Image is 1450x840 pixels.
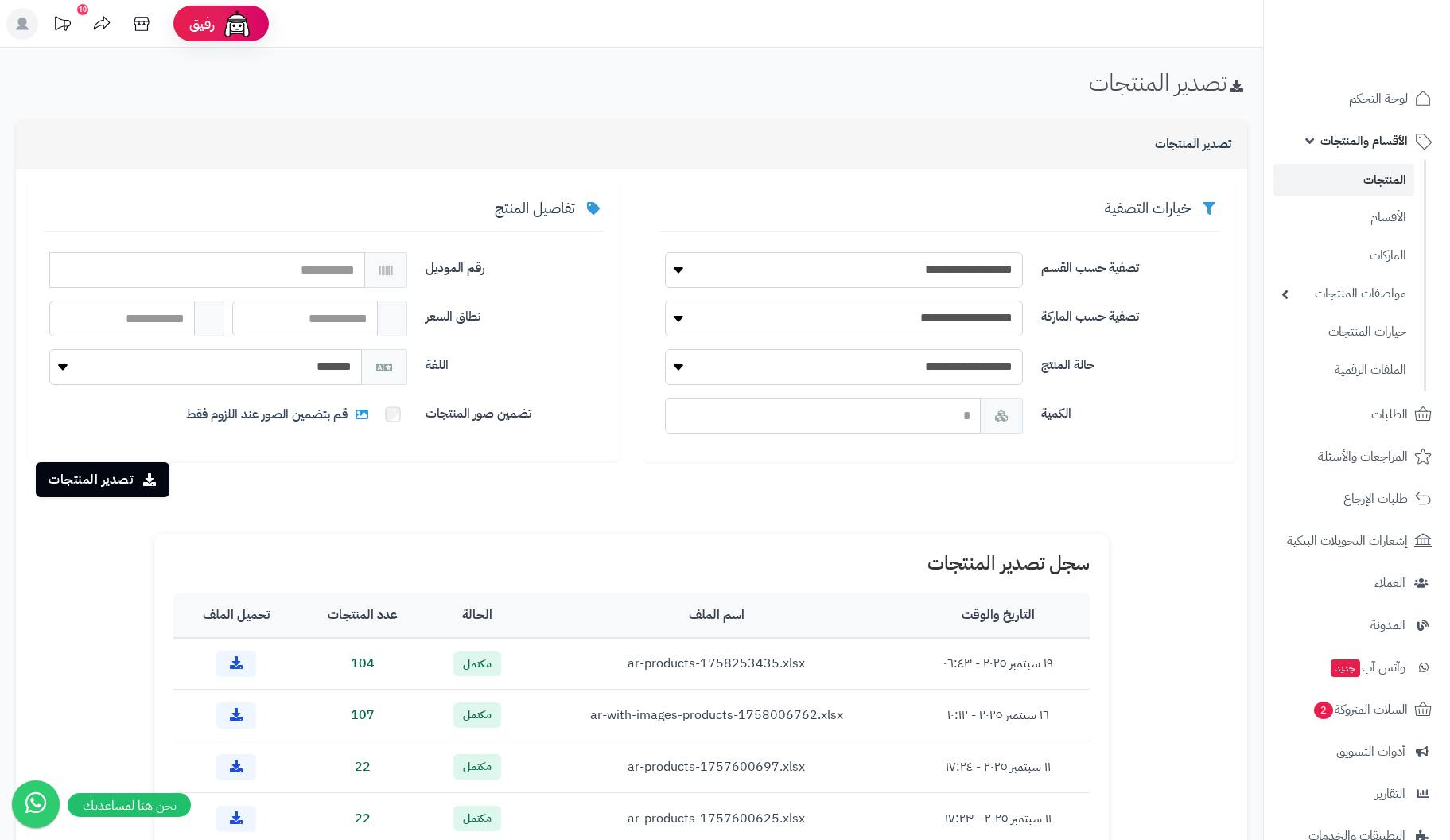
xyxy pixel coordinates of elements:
a: إشعارات التحويلات البنكية [1273,522,1440,560]
span: رفيق [189,14,215,33]
td: 22 [298,741,427,793]
span: 2 [1314,702,1333,719]
button: تصدير المنتجات [36,462,169,497]
a: الأقسام [1273,200,1414,235]
td: ar-products-1757600697.xlsx [527,741,907,793]
label: تصفية حسب القسم [1035,252,1226,278]
span: طلبات الإرجاع [1343,488,1408,510]
span: التقارير [1375,783,1405,805]
td: ١١ سبتمبر ٢٠٢٥ - ١٧:٢٤ [907,741,1090,793]
label: رقم الموديل [419,252,610,278]
label: حالة المنتج [1035,349,1226,375]
a: المدونة [1273,606,1440,644]
label: تضمين صور المنتجات [419,398,610,423]
div: 10 [77,4,88,15]
a: الملفات الرقمية [1273,353,1414,387]
label: نطاق السعر [419,301,610,326]
span: قم بتضمين الصور عند اللزوم فقط [186,406,372,424]
span: الطلبات [1371,403,1408,426]
span: السلات المتروكة [1312,698,1408,721]
span: مكتمل [453,702,501,728]
a: المنتجات [1273,164,1414,196]
td: 107 [298,690,427,741]
th: الحالة [428,593,527,638]
th: التاريخ والوقت [907,593,1090,638]
a: التقارير [1273,775,1440,813]
span: لوحة التحكم [1349,87,1408,110]
span: خيارات التصفية [1105,197,1191,219]
span: العملاء [1374,572,1405,594]
a: السلات المتروكة2 [1273,690,1440,729]
td: ar-products-1758253435.xlsx [527,638,907,690]
span: وآتس آب [1329,656,1405,679]
span: المدونة [1370,614,1405,636]
a: الطلبات [1273,395,1440,434]
span: الأقسام والمنتجات [1320,130,1408,152]
h1: تصدير المنتجات [1089,69,1247,95]
a: مواصفات المنتجات [1273,277,1414,311]
label: تصفية حسب الماركة [1035,301,1226,326]
a: خيارات المنتجات [1273,315,1414,349]
span: المراجعات والأسئلة [1318,445,1408,468]
span: أدوات التسويق [1336,741,1405,763]
h3: تصدير المنتجات [1155,138,1231,152]
span: مكتمل [453,806,501,831]
span: مكتمل [453,754,501,780]
td: ١٦ سبتمبر ٢٠٢٥ - ١٠:١٢ [907,690,1090,741]
td: ١٩ سبتمبر ٢٠٢٥ - ٠٦:٤٣ [907,638,1090,690]
td: 104 [298,638,427,690]
label: اللغة [419,349,610,375]
img: ai-face.png [221,8,253,40]
a: طلبات الإرجاع [1273,480,1440,518]
a: تحديثات المنصة [42,8,82,44]
td: ar-with-images-products-1758006762.xlsx [527,690,907,741]
span: تفاصيل المنتج [495,197,575,219]
span: إشعارات التحويلات البنكية [1287,530,1408,552]
a: المراجعات والأسئلة [1273,437,1440,476]
th: اسم الملف [527,593,907,638]
th: تحميل الملف [173,593,298,638]
a: العملاء [1273,564,1440,602]
span: مكتمل [453,651,501,677]
h1: سجل تصدير المنتجات [173,553,1090,574]
input: قم بتضمين الصور عند اللزوم فقط [385,407,400,422]
a: وآتس آبجديد [1273,648,1440,686]
label: الكمية [1035,398,1226,423]
a: لوحة التحكم [1273,80,1440,118]
a: الماركات [1273,239,1414,273]
th: عدد المنتجات [298,593,427,638]
span: جديد [1331,659,1360,677]
a: أدوات التسويق [1273,733,1440,771]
